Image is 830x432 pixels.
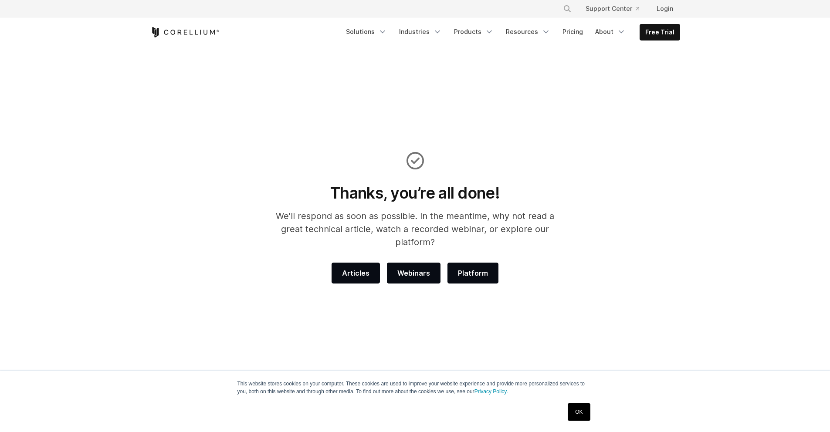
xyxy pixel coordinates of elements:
a: Solutions [341,24,392,40]
a: Products [449,24,499,40]
a: Industries [394,24,447,40]
h1: Thanks, you’re all done! [264,183,566,202]
button: Search [559,1,575,17]
a: Platform [447,263,498,283]
a: Articles [332,263,380,283]
a: OK [568,403,590,421]
span: Webinars [397,268,430,278]
span: Articles [342,268,369,278]
a: Corellium Home [150,27,220,37]
a: Pricing [557,24,588,40]
a: About [590,24,631,40]
p: This website stores cookies on your computer. These cookies are used to improve your website expe... [237,380,593,395]
a: Support Center [579,1,646,17]
div: Navigation Menu [341,24,680,40]
a: Free Trial [640,24,680,40]
a: Privacy Policy. [474,388,508,395]
p: We'll respond as soon as possible. In the meantime, why not read a great technical article, watch... [264,209,566,249]
a: Webinars [387,263,440,283]
a: Login [650,1,680,17]
div: Navigation Menu [552,1,680,17]
span: Platform [458,268,488,278]
a: Resources [501,24,556,40]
